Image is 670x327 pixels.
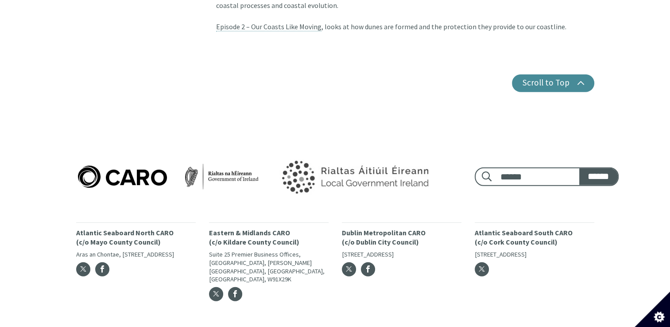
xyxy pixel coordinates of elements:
a: Episode 2 – Our Coasts Like Moving [216,22,321,31]
p: Eastern & Midlands CARO (c/o Kildare County Council) [209,228,329,247]
p: [STREET_ADDRESS] [475,250,594,259]
p: Aras an Chontae, [STREET_ADDRESS] [76,250,196,259]
p: [STREET_ADDRESS] [342,250,461,259]
a: Twitter [475,262,489,276]
a: Twitter [76,262,90,276]
a: Facebook [361,262,375,276]
p: Suite 25 Premier Business Offices, [GEOGRAPHIC_DATA], [PERSON_NAME][GEOGRAPHIC_DATA], [GEOGRAPHIC... [209,250,329,284]
a: Twitter [209,287,223,301]
p: Atlantic Seaboard North CARO (c/o Mayo County Council) [76,228,196,247]
p: Dublin Metropolitan CARO (c/o Dublin City Council) [342,228,461,247]
img: Government of Ireland logo [262,149,446,205]
button: Scroll to Top [512,74,594,92]
a: Facebook [228,287,242,301]
a: Twitter [342,262,356,276]
img: Caro logo [76,164,260,190]
button: Set cookie preferences [635,292,670,327]
p: Atlantic Seaboard South CARO (c/o Cork County Council) [475,228,594,247]
a: Facebook [95,262,109,276]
